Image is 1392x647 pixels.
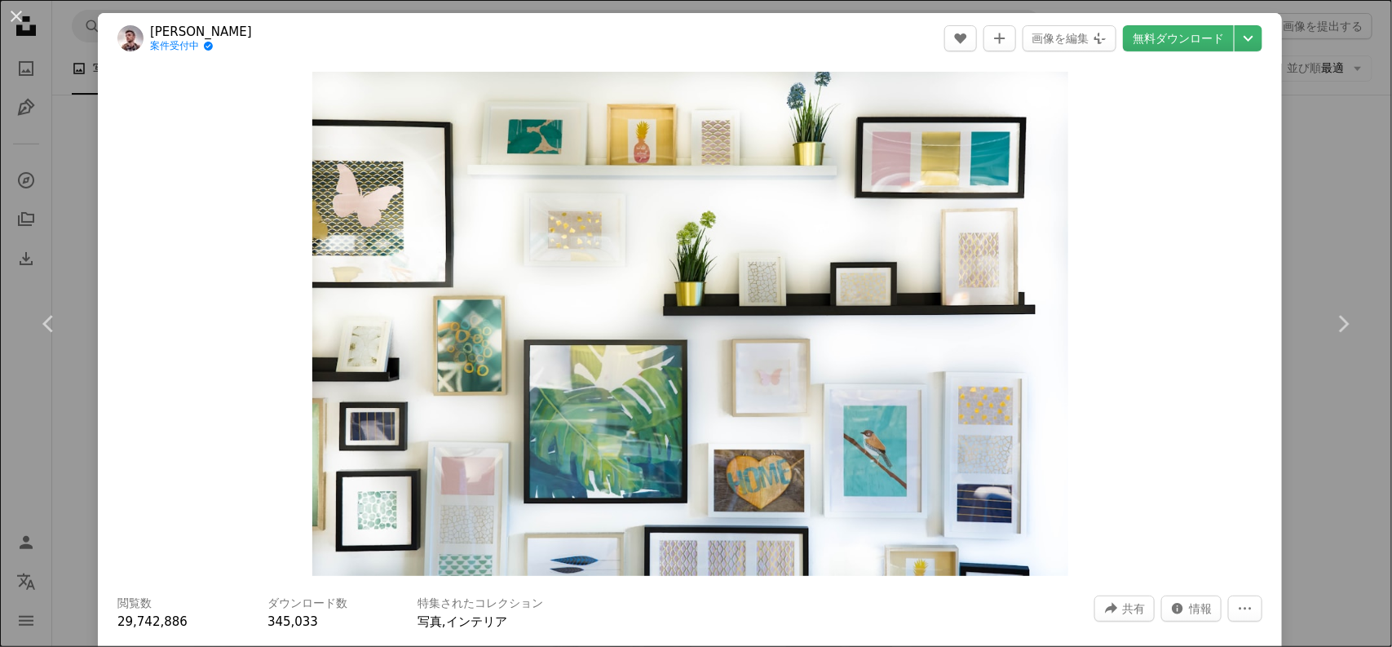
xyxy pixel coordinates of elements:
[418,596,543,612] h3: 特集されたコレクション
[1123,25,1234,51] a: 無料ダウンロード
[1189,596,1212,621] span: 情報
[312,72,1068,576] img: 壁に飾られた色とりどりの額入り絵画
[944,25,977,51] button: いいね！
[150,40,252,53] a: 案件受付中
[1228,596,1262,622] button: その他のアクション
[1161,596,1222,622] button: この画像に関する統計
[117,25,144,51] img: Jonny Caspariのプロフィールを見る
[1023,25,1116,51] button: 画像を編集
[267,614,318,629] span: 345,033
[1294,246,1392,402] a: 次へ
[267,596,347,612] h3: ダウンロード数
[983,25,1016,51] button: コレクションに追加する
[1094,596,1155,622] button: このビジュアルを共有する
[442,614,446,629] span: ,
[117,596,152,612] h3: 閲覧数
[446,614,507,629] a: インテリア
[1122,596,1145,621] span: 共有
[312,72,1068,576] button: この画像でズームインする
[117,614,188,629] span: 29,742,886
[1235,25,1262,51] button: ダウンロードサイズを選択してください
[150,24,252,40] a: [PERSON_NAME]
[418,614,442,629] a: 写真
